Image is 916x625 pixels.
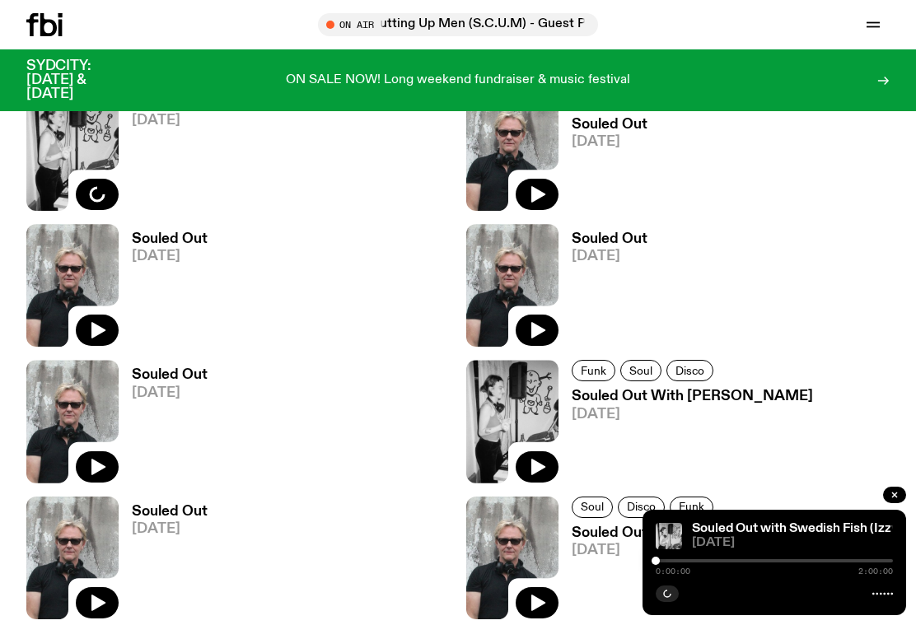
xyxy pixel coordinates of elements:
a: Soul [572,497,613,518]
span: [DATE] [572,408,813,422]
span: [DATE] [572,250,647,264]
a: Disco [618,497,665,518]
a: Funk [670,497,713,518]
button: On AirMithril W/ Society of Cutting Up Men (S.C.U.M) - Guest Programming!! [318,13,598,36]
span: 0:00:00 [656,567,690,576]
img: black and white photo of izzy djing. there is a desk in front of her with DJ decks, bottles of dr... [466,360,558,483]
a: Souled Out[DATE] [558,118,718,211]
img: Stephen looks directly at the camera, wearing a black tee, black sunglasses and headphones around... [466,88,558,211]
a: Souled Out With [PERSON_NAME][DATE] [558,389,813,483]
span: Funk [679,501,704,513]
h3: Souled Out [572,232,647,246]
h3: Souled Out [132,368,208,382]
img: Stephen looks directly at the camera, wearing a black tee, black sunglasses and headphones around... [466,497,558,619]
h3: Souled Out With [PERSON_NAME] [572,389,813,403]
span: [DATE] [132,386,208,400]
h3: SYDCITY: [DATE] & [DATE] [26,59,132,101]
span: Soul [629,365,652,377]
img: Stephen looks directly at the camera, wearing a black tee, black sunglasses and headphones around... [466,224,558,347]
a: Funk [572,360,615,381]
h3: Souled Out [132,232,208,246]
span: Disco [627,501,656,513]
span: Disco [675,365,704,377]
span: 2:00:00 [858,567,893,576]
a: Souled Out[DATE] [119,368,208,483]
a: Disco [666,360,713,381]
p: ON SALE NOW! Long weekend fundraiser & music festival [286,73,630,88]
span: [DATE] [692,537,893,549]
h3: Souled Out [572,526,718,540]
span: Soul [581,501,604,513]
h3: Souled Out [132,505,208,519]
a: Souled Out with Swedish Fish (Izzy Page)[DATE] [119,96,409,211]
span: [DATE] [132,522,208,536]
a: Souled Out[DATE] [119,232,208,347]
a: Souled Out[DATE] [558,526,718,619]
a: Souled Out[DATE] [558,232,647,347]
img: black and white photo of izzy djing. there is a desk in front of her with DJ decks, bottles of dr... [656,523,682,549]
h3: Souled Out [572,118,718,132]
span: [DATE] [132,114,409,128]
span: [DATE] [572,543,718,557]
img: Stephen looks directly at the camera, wearing a black tee, black sunglasses and headphones around... [26,224,119,347]
img: Stephen looks directly at the camera, wearing a black tee, black sunglasses and headphones around... [26,497,119,619]
span: [DATE] [132,250,208,264]
a: Souled Out[DATE] [119,505,208,619]
a: Soul [620,360,661,381]
span: Funk [581,365,606,377]
span: [DATE] [572,135,718,149]
img: Stephen looks directly at the camera, wearing a black tee, black sunglasses and headphones around... [26,360,119,483]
